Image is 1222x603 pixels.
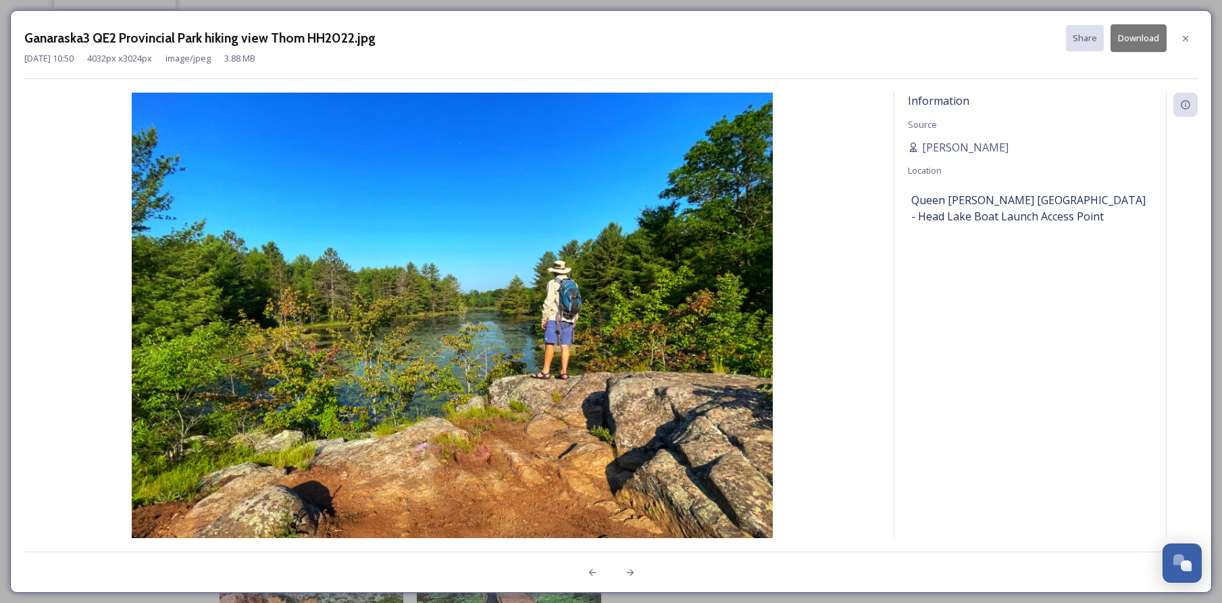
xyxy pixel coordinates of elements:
[87,52,152,65] span: 4032 px x 3024 px
[1066,25,1104,51] button: Share
[24,93,880,574] img: Ganaraska3%20QE2%20Provincial%20Park%20hiking%20view%20Thom%20HH2022.jpg
[166,52,211,65] span: image/jpeg
[1163,544,1202,583] button: Open Chat
[908,164,942,176] span: Location
[1111,24,1167,52] button: Download
[24,28,376,48] h3: Ganaraska3 QE2 Provincial Park hiking view Thom HH2022.jpg
[911,192,1149,224] span: Queen [PERSON_NAME] [GEOGRAPHIC_DATA] - Head Lake Boat Launch Access Point
[24,52,74,65] span: [DATE] 10:50
[922,139,1009,155] span: [PERSON_NAME]
[908,118,937,130] span: Source
[224,52,255,65] span: 3.88 MB
[908,93,969,108] span: Information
